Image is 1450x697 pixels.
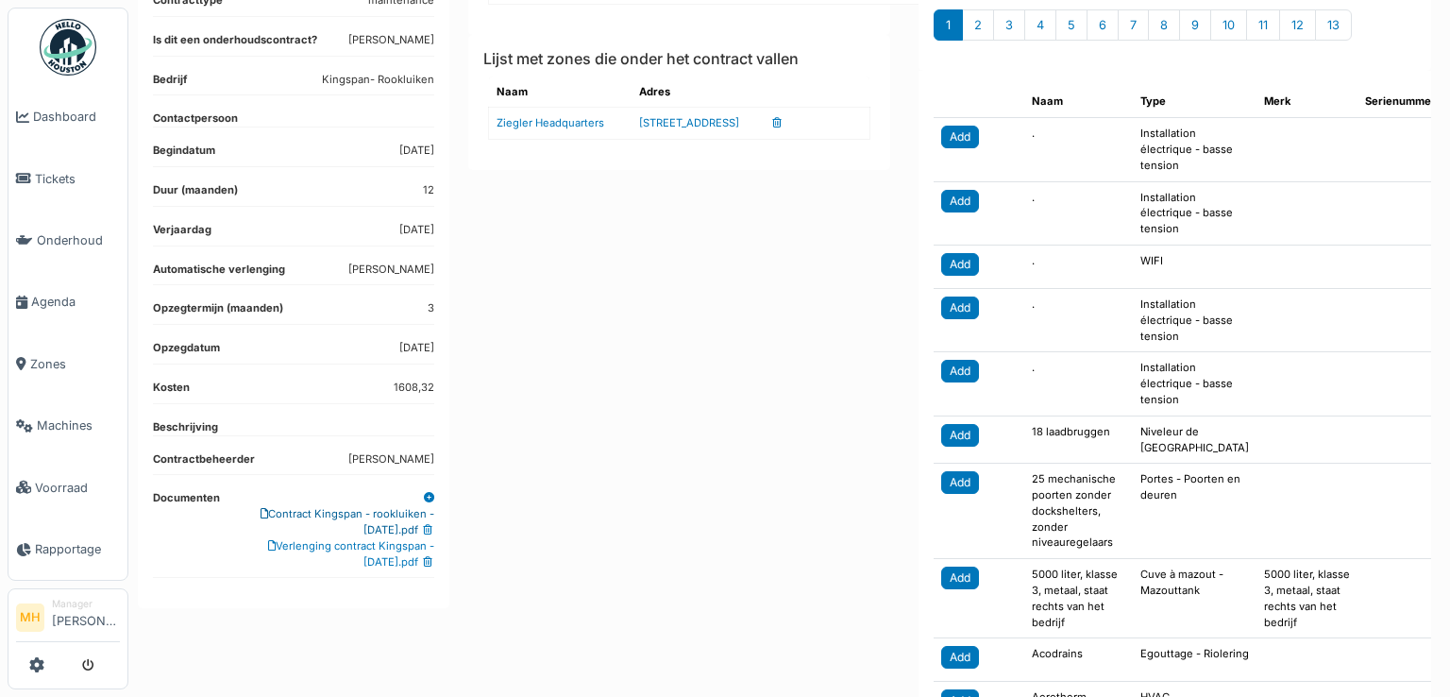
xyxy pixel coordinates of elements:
a: Tickets [8,147,127,209]
div: Add [941,424,979,447]
div: 8 [1148,9,1180,41]
dt: Beschrijving [153,419,218,435]
dt: Is dit een onderhoudscontract? [153,32,317,56]
a: Dashboard [8,86,127,147]
div: Add [941,126,979,148]
div: 2 [962,9,994,41]
th: Serienummer [1357,86,1448,117]
dt: Verjaardag [153,222,211,246]
td: 18 laadbruggen [1024,416,1133,464]
td: 5000 liter, klasse 3, metaal, staat rechts van het bedrijf [1256,559,1357,638]
div: 5 [1055,9,1087,41]
td: . [1024,245,1133,288]
img: Badge_color-CXgf-gQk.svg [40,19,96,76]
td: 25 mechanische poorten zonder dockshelters, zonder niveauregelaars [1024,464,1133,559]
dd: 1608,32 [394,380,434,396]
td: Installation électrique - basse tension [1133,118,1256,181]
dt: Kosten [153,380,190,403]
td: Installation électrique - basse tension [1133,288,1256,351]
dt: Contractbeheerder [153,451,255,475]
th: Adres [632,76,765,108]
div: Add [941,297,979,319]
td: . [1024,288,1133,351]
dd: [PERSON_NAME] [348,32,434,48]
a: Zones [8,333,127,395]
span: Agenda [31,293,120,311]
dd: Kingspan- Rookluiken [322,72,434,88]
th: Naam [1024,86,1133,117]
div: 11 [1246,9,1280,41]
a: Contract Kingspan - rookluiken - [DATE].pdf [261,507,434,536]
span: Dashboard [33,108,120,126]
td: Portes - Poorten en deuren [1133,464,1256,559]
div: 6 [1087,9,1119,41]
dt: Opzegdatum [153,340,220,364]
div: 12 [1279,9,1316,41]
div: Manager [52,597,120,611]
td: WIFI [1133,245,1256,288]
div: Add [941,471,979,494]
td: . [1024,181,1133,245]
dt: Opzegtermijn (maanden) [153,300,283,324]
span: Tickets [35,170,120,188]
dd: [PERSON_NAME] [348,451,434,467]
td: Installation électrique - basse tension [1133,352,1256,416]
div: Add [941,646,979,669]
div: Add [941,567,979,589]
td: Egouttage - Riolering [1133,638,1256,682]
div: 7 [1118,9,1149,41]
td: Installation électrique - basse tension [1133,181,1256,245]
td: Niveleur de [GEOGRAPHIC_DATA] [1133,416,1256,464]
div: 13 [1315,9,1352,41]
div: 3 [993,9,1025,41]
div: Add [941,190,979,212]
a: Voorraad [8,456,127,518]
div: 4 [1024,9,1056,41]
dd: [DATE] [399,222,434,238]
i: Verwijderen [772,118,782,128]
dd: [DATE] [399,340,434,356]
td: 5000 liter, klasse 3, metaal, staat rechts van het bedrijf [1024,559,1133,638]
th: Naam [489,76,632,108]
dt: Begindatum [153,143,215,166]
a: Verlenging contract Kingspan - [DATE].pdf [268,539,434,569]
a: Machines [8,395,127,456]
li: MH [16,603,44,632]
th: Merk [1256,86,1357,117]
span: Voorraad [35,479,120,497]
dt: Automatische verlenging [153,262,285,285]
span: Zones [30,355,120,373]
td: Cuve à mazout - Mazouttank [1133,559,1256,638]
dd: 3 [428,300,434,316]
td: . [1024,118,1133,181]
div: 10 [1210,9,1247,41]
a: Agenda [8,271,127,332]
div: 9 [1179,9,1211,41]
span: Rapportage [35,540,120,558]
span: Machines [37,416,120,434]
h6: Lijst met zones die onder het contract vallen [483,50,875,68]
dt: Contactpersoon [153,110,238,127]
dt: Bedrijf [153,72,187,95]
dt: Duur (maanden) [153,182,238,206]
dd: [DATE] [399,143,434,159]
a: Rapportage [8,518,127,580]
a: MH Manager[PERSON_NAME] [16,597,120,642]
div: Add [941,253,979,276]
span: translation missing: nl.amenity.type [1140,94,1166,108]
li: [PERSON_NAME] [52,597,120,637]
span: Onderhoud [37,231,120,249]
a: [STREET_ADDRESS] [639,116,739,129]
dt: Documenten [153,490,220,577]
dd: 12 [423,182,434,198]
a: Onderhoud [8,210,127,271]
div: Add [941,360,979,382]
div: 1 [934,9,963,41]
td: Acodrains [1024,638,1133,682]
td: . [1024,352,1133,416]
dd: [PERSON_NAME] [348,262,434,278]
a: Ziegler Headquarters [497,116,604,129]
